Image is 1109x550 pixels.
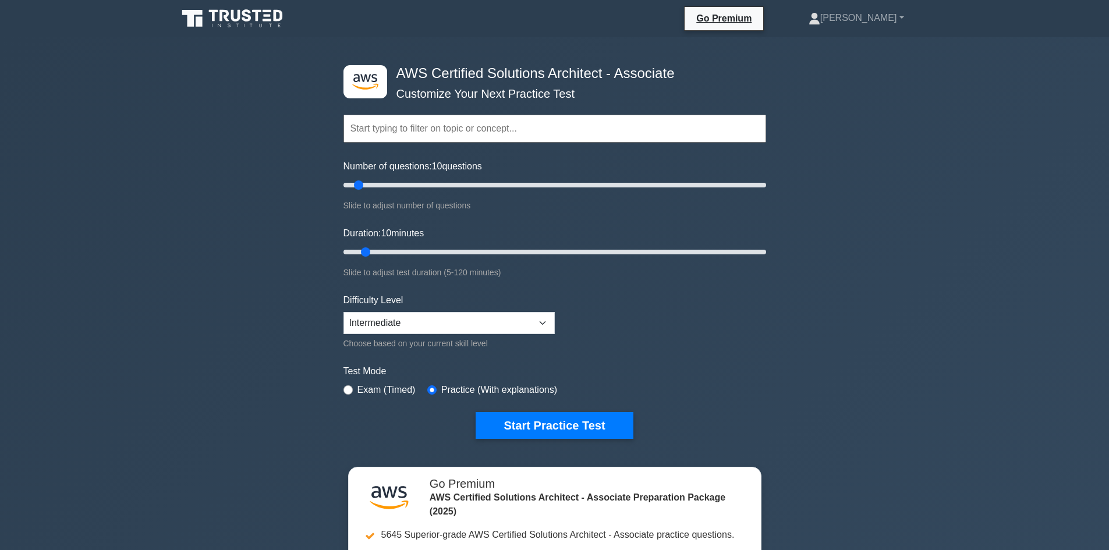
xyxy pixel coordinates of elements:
input: Start typing to filter on topic or concept... [343,115,766,143]
span: 10 [381,228,391,238]
h4: AWS Certified Solutions Architect - Associate [392,65,709,82]
a: [PERSON_NAME] [781,6,932,30]
label: Practice (With explanations) [441,383,557,397]
div: Choose based on your current skill level [343,336,555,350]
label: Number of questions: questions [343,159,482,173]
span: 10 [432,161,442,171]
div: Slide to adjust number of questions [343,198,766,212]
label: Exam (Timed) [357,383,416,397]
a: Go Premium [689,11,759,26]
label: Difficulty Level [343,293,403,307]
label: Test Mode [343,364,766,378]
button: Start Practice Test [476,412,633,439]
label: Duration: minutes [343,226,424,240]
div: Slide to adjust test duration (5-120 minutes) [343,265,766,279]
